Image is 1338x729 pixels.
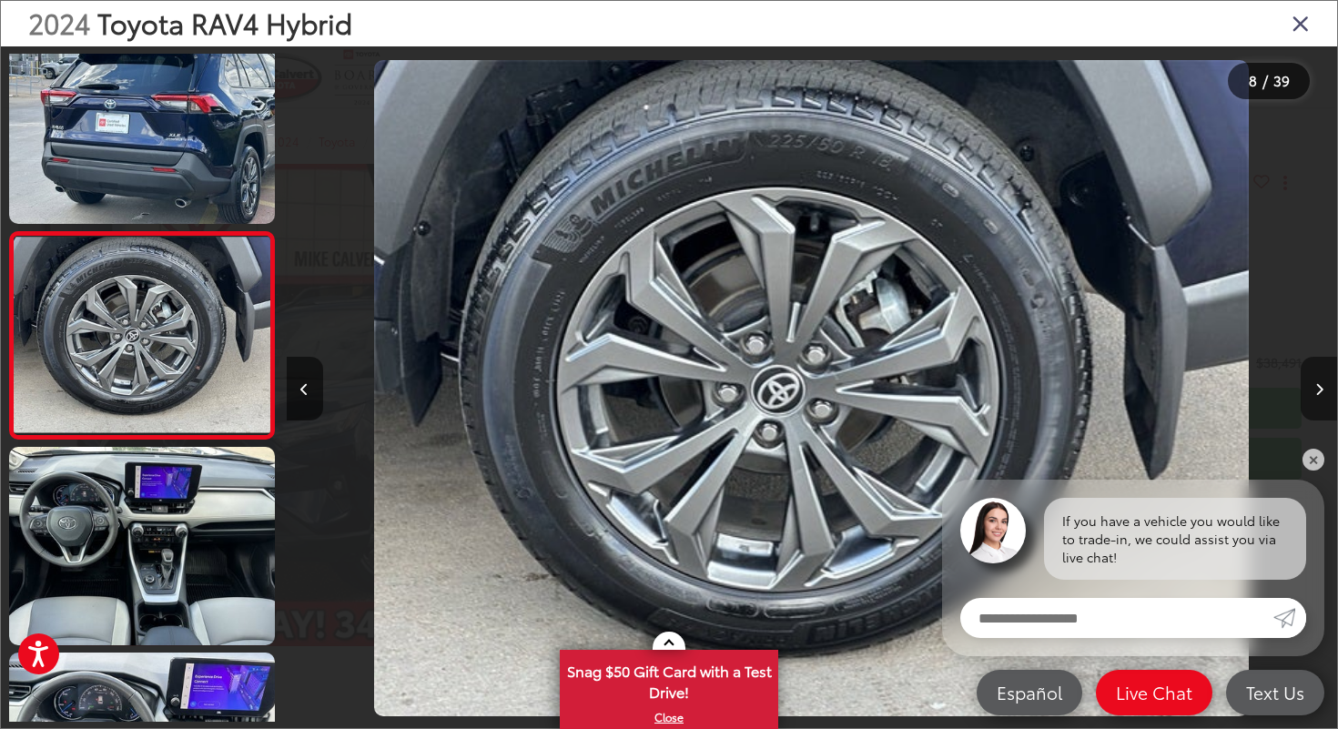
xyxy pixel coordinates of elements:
span: Live Chat [1107,681,1201,704]
img: 2024 Toyota RAV4 Hybrid XLE Premium [6,23,277,226]
i: Close gallery [1292,11,1310,35]
img: 2024 Toyota RAV4 Hybrid XLE Premium [6,444,277,647]
span: 2024 [28,3,90,42]
span: Text Us [1237,681,1313,704]
a: Text Us [1226,670,1324,715]
span: 8 [1249,70,1257,90]
img: 2024 Toyota RAV4 Hybrid XLE Premium [11,237,272,432]
button: Previous image [287,357,323,420]
span: 39 [1273,70,1290,90]
span: Snag $50 Gift Card with a Test Drive! [562,652,776,707]
input: Enter your message [960,598,1273,638]
a: Submit [1273,598,1306,638]
span: Español [988,681,1071,704]
button: Next image [1301,357,1337,420]
span: Toyota RAV4 Hybrid [97,3,352,42]
div: 2024 Toyota RAV4 Hybrid XLE Premium 7 [286,60,1336,716]
a: Live Chat [1096,670,1212,715]
img: Agent profile photo [960,498,1026,563]
div: If you have a vehicle you would like to trade-in, we could assist you via live chat! [1044,498,1306,580]
a: Español [977,670,1082,715]
img: 2024 Toyota RAV4 Hybrid XLE Premium [374,60,1249,716]
span: / [1261,75,1270,87]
